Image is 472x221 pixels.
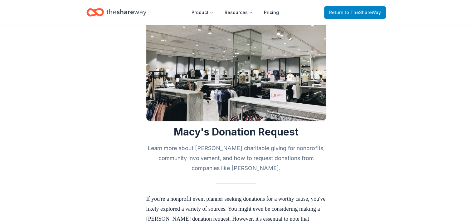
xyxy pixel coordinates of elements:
[324,6,386,19] a: Returnto TheShareWay
[345,10,381,15] span: to TheShareWay
[146,126,326,138] h1: Macy's Donation Request
[329,9,381,16] span: Return
[146,21,326,121] img: Image for Macy's Donation Request
[146,143,326,173] h2: Learn more about [PERSON_NAME] charitable giving for nonprofits, community involvement, and how t...
[259,6,284,19] a: Pricing
[187,6,218,19] button: Product
[220,6,258,19] button: Resources
[187,5,284,20] nav: Main
[86,5,146,20] a: Home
